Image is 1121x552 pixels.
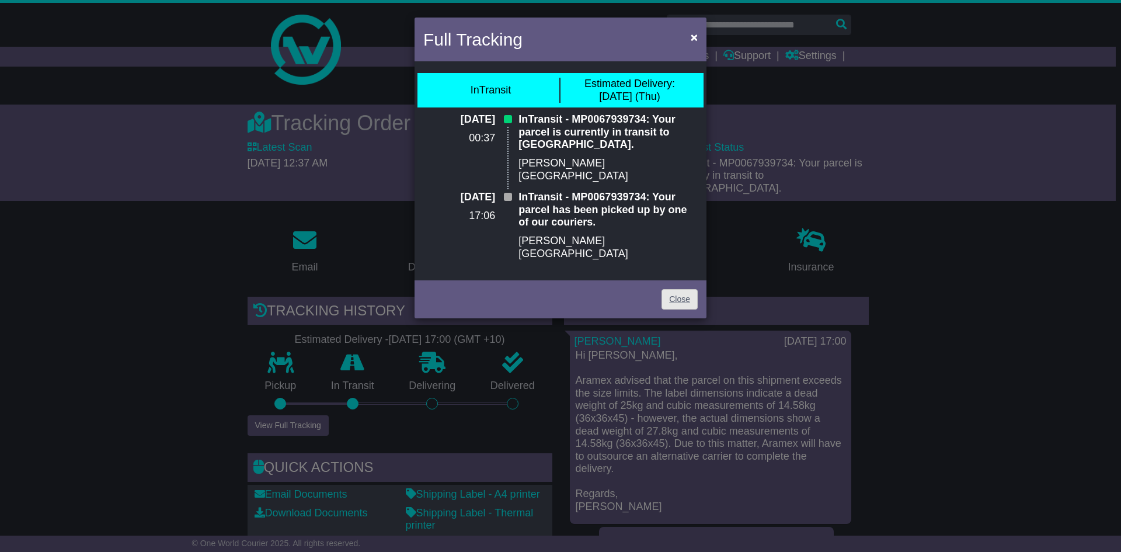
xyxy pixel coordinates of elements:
[423,191,495,204] p: [DATE]
[423,132,495,145] p: 00:37
[518,191,698,229] p: InTransit - MP0067939734: Your parcel has been picked up by one of our couriers.
[518,235,698,260] p: [PERSON_NAME][GEOGRAPHIC_DATA]
[423,26,523,53] h4: Full Tracking
[518,113,698,151] p: InTransit - MP0067939734: Your parcel is currently in transit to [GEOGRAPHIC_DATA].
[423,210,495,223] p: 17:06
[471,84,511,97] div: InTransit
[584,78,675,103] div: [DATE] (Thu)
[685,25,704,49] button: Close
[423,113,495,126] p: [DATE]
[518,157,698,182] p: [PERSON_NAME][GEOGRAPHIC_DATA]
[691,30,698,44] span: ×
[584,78,675,89] span: Estimated Delivery:
[662,289,698,310] a: Close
